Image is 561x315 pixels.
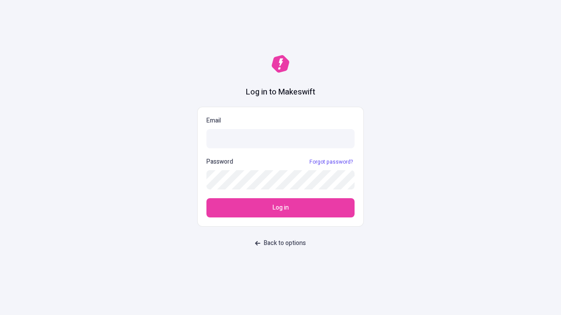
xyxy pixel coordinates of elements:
[206,129,355,148] input: Email
[206,116,355,126] p: Email
[206,157,233,167] p: Password
[273,203,289,213] span: Log in
[264,238,306,248] span: Back to options
[308,158,355,165] a: Forgot password?
[206,198,355,217] button: Log in
[246,87,315,98] h1: Log in to Makeswift
[250,235,311,251] button: Back to options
